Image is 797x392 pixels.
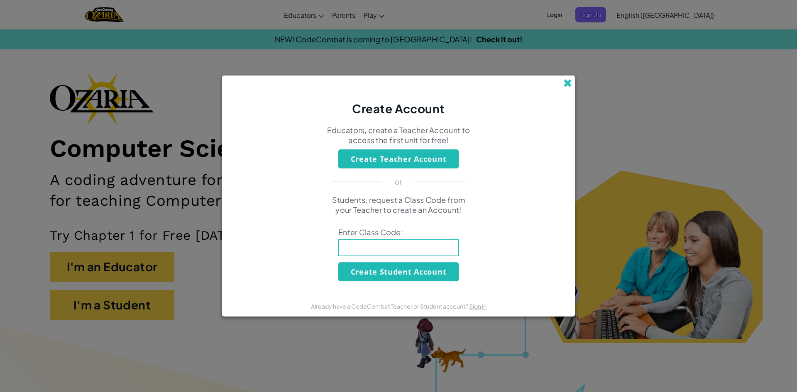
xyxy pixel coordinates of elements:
p: Students, request a Class Code from your Teacher to create an Account! [326,195,471,215]
a: Sign in [469,302,487,310]
span: Create Account [352,101,445,116]
span: Enter Class Code: [338,227,459,237]
button: Create Student Account [338,262,459,281]
p: or [395,177,403,187]
p: Educators, create a Teacher Account to access the first unit for free! [326,125,471,145]
button: Create Teacher Account [338,149,459,168]
span: Already have a CodeCombat Teacher or Student account? [311,302,469,310]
